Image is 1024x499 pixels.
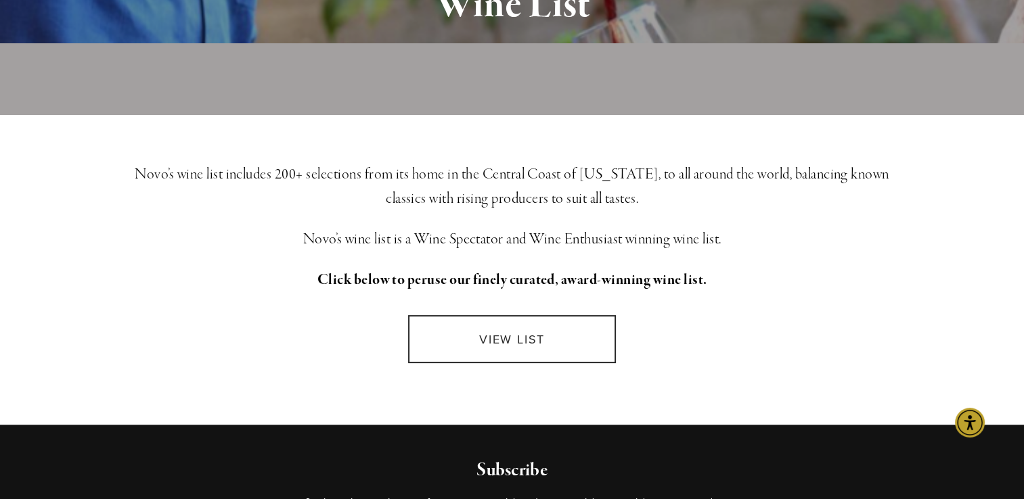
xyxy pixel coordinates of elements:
h2: Subscribe [177,458,847,483]
strong: Click below to peruse our finely curated, award-winning wine list. [317,270,707,289]
h3: Novo’s wine list is a Wine Spectator and Wine Enthusiast winning wine list. [118,227,907,252]
a: VIEW LIST [408,315,615,363]
div: Accessibility Menu [955,408,985,437]
h3: Novo’s wine list includes 200+ selections from its home in the Central Coast of [US_STATE], to al... [118,162,907,211]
